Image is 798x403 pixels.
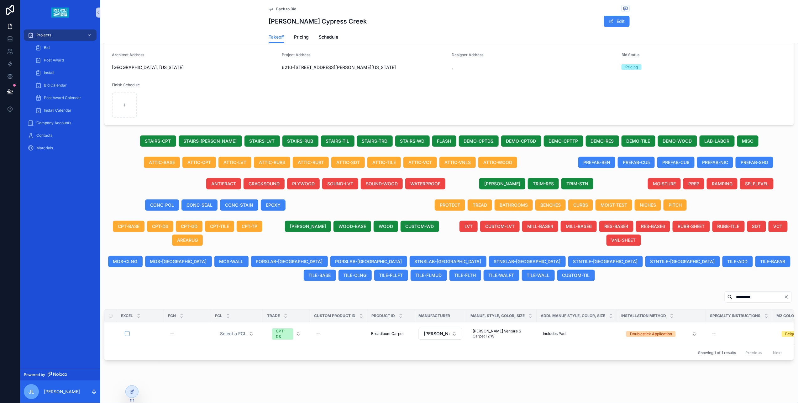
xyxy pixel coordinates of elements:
span: STAIRS-[PERSON_NAME] [184,138,237,144]
span: STAIRS-TRD [362,138,388,144]
a: Company Accounts [24,117,97,129]
span: BENCHES [540,202,561,208]
button: TRIM-STN [561,178,593,189]
a: -- [314,329,364,339]
span: TILE-BAFAB [760,258,785,265]
span: Post Award [44,58,64,63]
button: LVT [459,221,478,232]
span: Materials [36,146,53,151]
button: PREP [683,178,704,189]
span: CPT-TILE [210,223,229,230]
button: TILE-ADD [722,256,753,267]
button: CPT-BASE [113,221,144,232]
span: STAIRS-CPT [145,138,171,144]
button: DEMO-WOOD [658,135,697,147]
button: TRIM-RES [528,178,559,189]
button: DEMO-TILE [622,135,655,147]
span: TRIM-RES [533,181,554,187]
button: [PERSON_NAME] [479,178,525,189]
span: MOS-WALL [219,258,244,265]
span: CPT-DS [152,223,168,230]
button: PREFAB-CU8 [657,157,695,168]
span: BATHROOMS [500,202,528,208]
button: PREFAB-BEN [578,157,615,168]
span: ATTIC-LVT [223,159,246,166]
span: Schedule [319,34,338,40]
button: PORSLAB-[GEOGRAPHIC_DATA] [251,256,328,267]
span: DEMO-CPTGD [506,138,536,144]
span: [GEOGRAPHIC_DATA], [US_STATE] [112,64,277,71]
span: CRACKSOUND [249,181,280,187]
button: TILE-WALL [522,270,555,281]
a: -- [710,329,769,339]
span: Install Calendar [44,108,71,113]
button: STNSLAB-[GEOGRAPHIC_DATA] [489,256,566,267]
div: -- [316,331,320,336]
button: STAIRS-CPT [140,135,176,147]
button: CURBS [568,199,593,211]
span: [PERSON_NAME] Contract [424,331,449,337]
button: STAIRS-TRD [357,135,393,147]
span: NICHES [640,202,656,208]
span: EPOXY [266,202,281,208]
a: Back to Bid [269,7,296,12]
span: TILE-WALFT [489,272,514,278]
button: ANTIFRACT [206,178,241,189]
button: Select Button [418,328,462,340]
span: , [452,64,617,71]
button: [PERSON_NAME] [285,221,331,232]
a: Materials [24,142,97,154]
span: Projects [36,33,51,38]
span: Back to Bid [276,7,296,12]
span: Trade [267,313,280,318]
span: STAIRS-TIL [326,138,349,144]
span: MOS-[GEOGRAPHIC_DATA] [150,258,207,265]
button: TILE-BASE [304,270,336,281]
button: Select Button [621,328,702,339]
span: CUSTOM-LVT [485,223,515,230]
span: FCN [168,313,176,318]
a: -- [168,329,207,339]
span: CUSTOM-WD [406,223,434,230]
span: RUBB-TILE [717,223,740,230]
a: Bid Calendar [31,80,97,91]
button: ATTIC-LVT [218,157,251,168]
div: -- [170,331,174,336]
span: TILE-BASE [309,272,331,278]
span: MOISTURE [653,181,676,187]
div: -- [712,331,716,336]
span: MILL-BASE4 [527,223,553,230]
a: Select Button [418,327,463,340]
span: Excel [121,313,133,318]
span: [PERSON_NAME] Venture S Carpet 12'W [473,329,530,339]
a: Post Award [31,55,97,66]
span: CPT-TP [242,223,257,230]
span: ATTIC-RUBT [298,159,324,166]
button: ATTIC-BASE [144,157,180,168]
button: VNL-SHEET [606,235,641,246]
span: [PERSON_NAME] [290,223,326,230]
button: SDT [747,221,766,232]
button: STAIRS-[PERSON_NAME] [179,135,242,147]
span: ATTIC-TILE [372,159,396,166]
a: Contacts [24,130,97,141]
span: CONC-STAIN [225,202,253,208]
span: PITCH [669,202,682,208]
button: TILE-FLLFT [374,270,408,281]
button: Edit [604,16,630,27]
button: TILE-FLTH [449,270,481,281]
span: MOIST-TEST [601,202,627,208]
button: TILE-BAFAB [755,256,790,267]
span: Broadloom Carpet [371,331,404,336]
span: RES-BASE6 [641,223,665,230]
a: [PERSON_NAME] Venture S Carpet 12'W [470,326,533,341]
button: DEMO-CPTGD [501,135,541,147]
span: VCT [774,223,783,230]
button: RUBB-TILE [712,221,745,232]
span: PLYWOOD [292,181,315,187]
span: [PERSON_NAME] [484,181,520,187]
button: TILE-CLNG [339,270,372,281]
span: ATTIC-WOOD [483,159,512,166]
span: TILE-FLMUD [416,272,442,278]
span: Powered by [24,372,45,377]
